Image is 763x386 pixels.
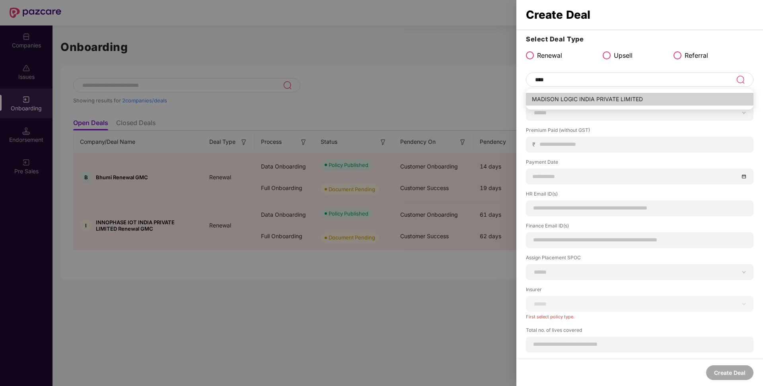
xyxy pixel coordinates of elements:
[526,93,753,106] div: MADISON LOGIC INDIA PRIVATE LIMITED
[526,190,753,200] label: HR Email ID(s)
[526,34,753,45] h3: Select Deal Type
[736,75,745,84] img: svg+xml;base64,PHN2ZyB3aWR0aD0iMjQiIGhlaWdodD0iMjUiIHZpZXdCb3g9IjAgMCAyNCAyNSIgZmlsbD0ibm9uZSIgeG...
[526,10,753,19] div: Create Deal
[526,314,574,319] span: First select policy type.
[526,254,753,264] label: Assign Placement SPOC
[526,286,753,296] label: Insurer
[526,222,753,232] label: Finance Email ID(s)
[537,51,562,61] span: Renewal
[706,365,753,380] button: Create Deal
[526,159,753,169] label: Payment Date
[614,51,633,61] span: Upsell
[526,127,753,137] label: Premium Paid (without GST)
[526,359,753,368] label: Total no. of employees covered
[532,141,539,148] span: ₹
[526,327,753,337] label: Total no. of lives covered
[685,51,708,61] span: Referral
